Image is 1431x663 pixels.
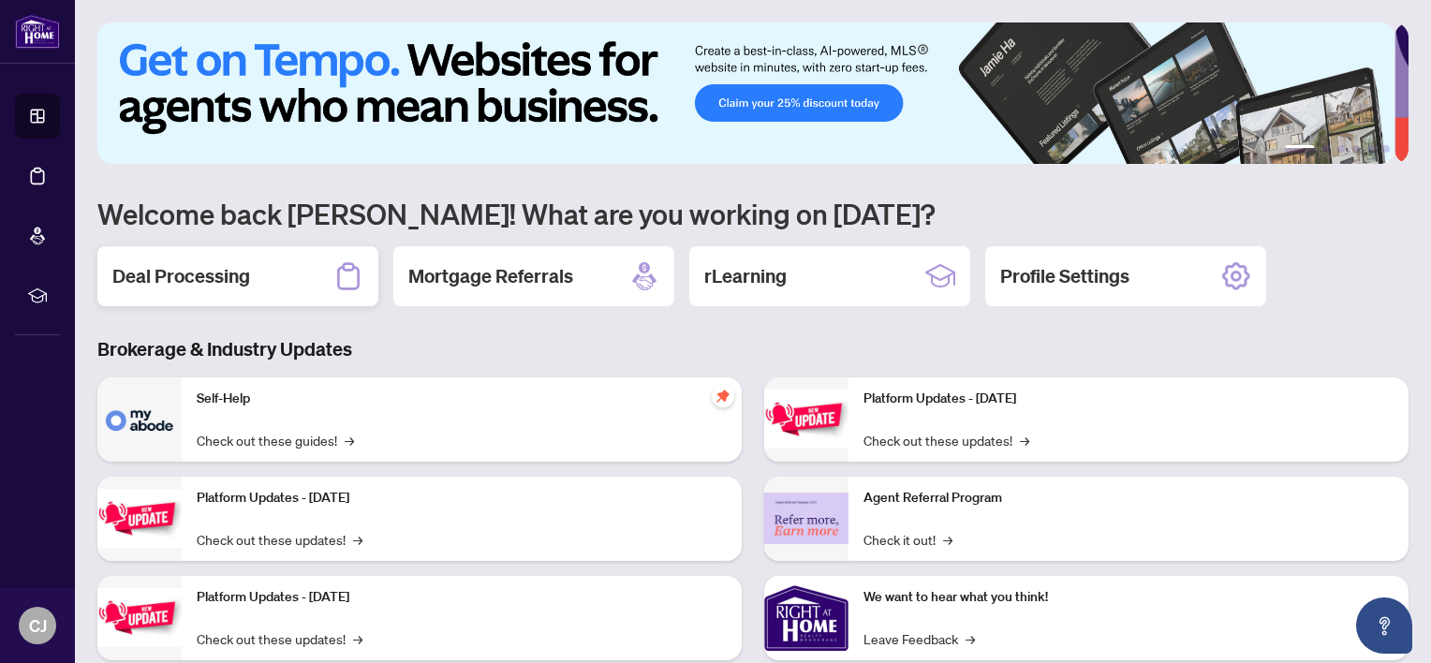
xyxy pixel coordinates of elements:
p: Platform Updates - [DATE] [197,587,727,608]
p: Self-Help [197,389,727,409]
h2: Profile Settings [1000,263,1129,289]
button: Open asap [1356,597,1412,654]
a: Check out these guides!→ [197,430,354,450]
span: → [353,628,362,649]
img: Self-Help [97,377,182,462]
img: We want to hear what you think! [764,576,848,660]
p: Platform Updates - [DATE] [863,389,1394,409]
button: 4 [1352,145,1360,153]
p: Platform Updates - [DATE] [197,488,727,508]
span: → [1020,430,1029,450]
h1: Welcome back [PERSON_NAME]! What are you working on [DATE]? [97,196,1409,231]
img: Agent Referral Program [764,493,848,544]
span: → [345,430,354,450]
span: CJ [29,612,47,639]
button: 2 [1322,145,1330,153]
img: Platform Updates - July 21, 2025 [97,588,182,647]
h3: Brokerage & Industry Updates [97,336,1409,362]
img: logo [15,14,60,49]
button: 6 [1382,145,1390,153]
h2: Deal Processing [112,263,250,289]
button: 5 [1367,145,1375,153]
a: Check out these updates!→ [197,529,362,550]
p: Agent Referral Program [863,488,1394,508]
img: Slide 0 [97,22,1394,164]
button: 1 [1285,145,1315,153]
span: pushpin [712,385,734,407]
a: Leave Feedback→ [863,628,975,649]
h2: rLearning [704,263,787,289]
img: Platform Updates - June 23, 2025 [764,390,848,449]
a: Check it out!→ [863,529,952,550]
span: → [353,529,362,550]
span: → [966,628,975,649]
img: Platform Updates - September 16, 2025 [97,489,182,548]
a: Check out these updates!→ [863,430,1029,450]
span: → [943,529,952,550]
h2: Mortgage Referrals [408,263,573,289]
p: We want to hear what you think! [863,587,1394,608]
a: Check out these updates!→ [197,628,362,649]
button: 3 [1337,145,1345,153]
